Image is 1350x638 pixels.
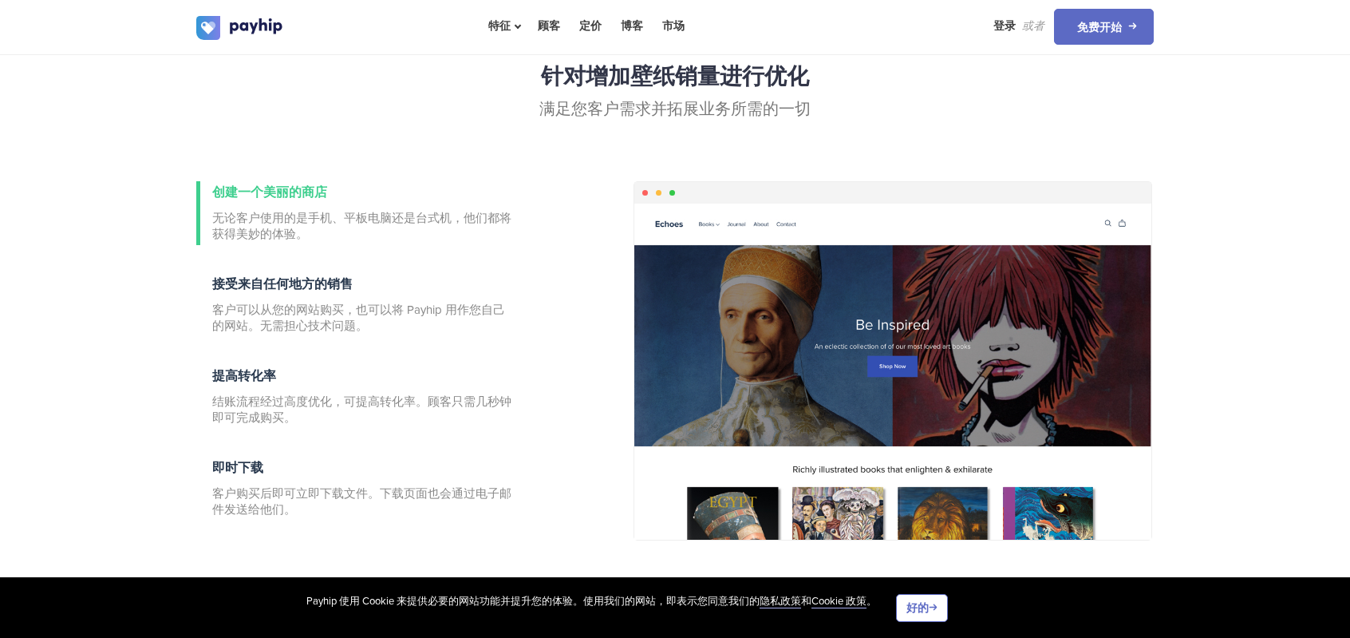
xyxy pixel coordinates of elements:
[801,595,811,608] font: 和
[196,273,515,337] a: 接受来自任何地方的销售 客户可以从您的网站购买，也可以将 Payhip 用作您自己的网站。无需担心技术问题。
[212,276,353,292] font: 接受来自任何地方的销售
[306,595,760,608] font: Payhip 使用 Cookie 来提供必要的网站功能并提升您的体验。使用我们的网站，即表示您同意我们的
[811,595,866,608] font: Cookie 政策
[212,460,263,476] font: 即时下载
[212,394,511,425] font: 结账流程经过高度优化，可提高转化率。顾客只需几秒钟即可完成购买。
[541,63,809,90] font: 针对增加壁纸销量进行优化
[760,595,801,608] font: 隐私政策
[662,19,685,33] font: 市场
[196,365,515,429] a: 提高转化率 结账流程经过高度优化，可提高转化率。顾客只需几秒钟即可完成购买。
[1077,21,1122,34] font: 免费开始
[906,601,929,615] font: 好的
[1022,19,1044,33] font: 或者
[212,184,327,200] font: 创建一个美丽的商店
[1054,9,1154,45] a: 免费开始
[993,19,1016,33] font: 登录
[760,595,801,608] a: 隐私政策
[212,486,511,517] font: 客户购买后即可立即下载文件。下载页面也会通过电子邮件发送给他们。
[621,19,643,33] font: 博客
[896,594,948,622] button: 好的
[196,457,515,521] a: 即时下载 客户购买后即可立即下载文件。下载页面也会通过电子邮件发送给他们。
[866,595,877,608] font: 。
[538,19,560,33] font: 顾客
[579,19,602,33] font: 定价
[212,368,276,384] font: 提高转化率
[196,16,284,40] img: logo.svg
[212,303,505,333] font: 客户可以从您的网站购买，也可以将 Payhip 用作您自己的网站。无需担心技术问题。
[539,100,811,119] font: 满足您客户需求并拓展业务所需的一切
[811,595,866,608] a: Cookie 政策
[488,19,511,33] font: 特征
[196,181,515,245] a: 创建一个美丽的商店 无论客户使用的是手机、平板电脑还是台式机，他们都将获得美妙的体验。
[212,211,511,241] font: 无论客户使用的是手机、平板电脑还是台式机，他们都将获得美妙的体验。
